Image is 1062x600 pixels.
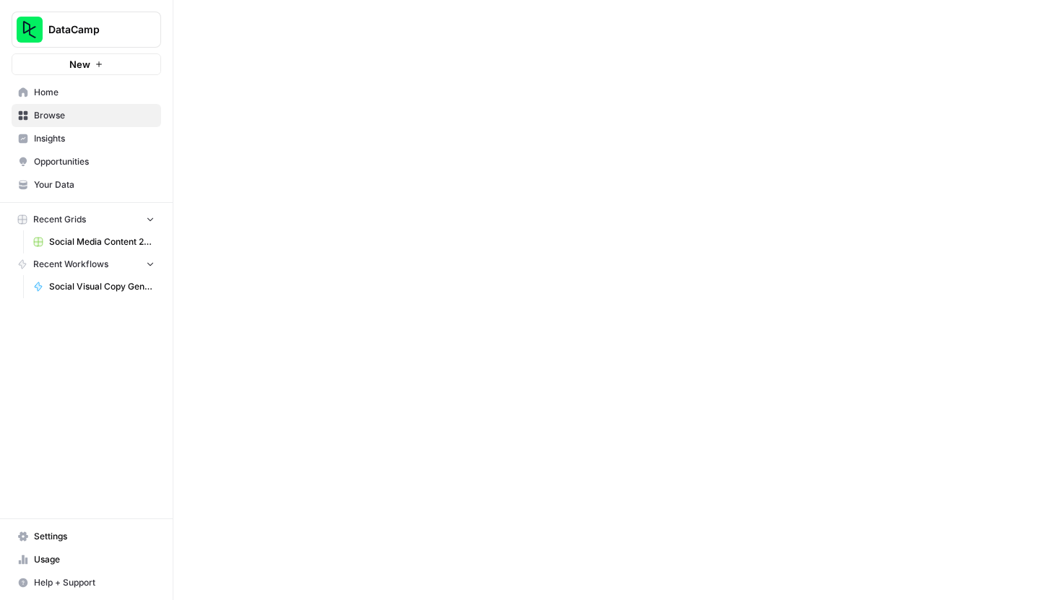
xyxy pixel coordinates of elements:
span: Your Data [34,178,155,191]
span: Insights [34,132,155,145]
button: Workspace: DataCamp [12,12,161,48]
a: Social Media Content 2025 [27,230,161,253]
span: Home [34,86,155,99]
button: Help + Support [12,571,161,594]
a: Your Data [12,173,161,196]
span: Recent Grids [33,213,86,226]
button: New [12,53,161,75]
button: Recent Workflows [12,253,161,275]
span: Social Visual Copy Generator [49,280,155,293]
span: Recent Workflows [33,258,108,271]
a: Usage [12,548,161,571]
span: Browse [34,109,155,122]
a: Home [12,81,161,104]
a: Opportunities [12,150,161,173]
img: DataCamp Logo [17,17,43,43]
a: Settings [12,525,161,548]
span: DataCamp [48,22,136,37]
button: Recent Grids [12,209,161,230]
span: Social Media Content 2025 [49,235,155,248]
a: Browse [12,104,161,127]
span: Opportunities [34,155,155,168]
span: New [69,57,90,71]
span: Settings [34,530,155,543]
span: Help + Support [34,576,155,589]
span: Usage [34,553,155,566]
a: Insights [12,127,161,150]
a: Social Visual Copy Generator [27,275,161,298]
